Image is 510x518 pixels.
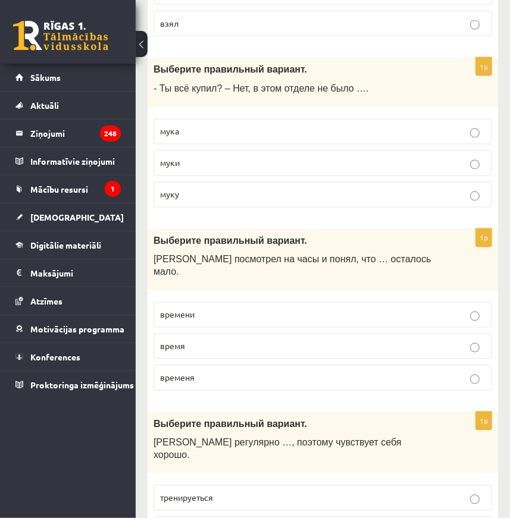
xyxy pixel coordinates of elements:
input: муку [470,191,480,201]
span: муку [160,189,179,200]
span: времени [160,309,195,320]
span: Atzīmes [30,296,62,306]
span: Proktoringa izmēģinājums [30,379,134,390]
span: Sākums [30,72,61,83]
a: Rīgas 1. Tālmācības vidusskola [13,21,108,51]
a: Motivācijas programma [15,315,121,343]
span: муки [160,158,180,168]
span: Mācību resursi [30,184,88,194]
span: [PERSON_NAME] регулярно …, поэтому чувствует себя хорошо. [154,438,402,460]
span: тренируеться [160,492,213,503]
a: Digitālie materiāli [15,231,121,259]
span: Digitālie materiāli [30,240,101,250]
input: муки [470,160,480,169]
input: мука [470,128,480,138]
a: Konferences [15,343,121,371]
legend: Maksājumi [30,259,121,287]
p: 1p [475,57,492,76]
a: Mācību resursi [15,175,121,203]
p: 1p [475,412,492,431]
a: [DEMOGRAPHIC_DATA] [15,203,121,231]
span: Выберите правильный вариант. [154,236,307,246]
input: времени [470,312,480,321]
input: временя [470,375,480,384]
span: - Ты всё купил? – Нет, в этом отделе не было …. [154,84,369,94]
a: Proktoringa izmēģinājums [15,371,121,398]
span: Выберите правильный вариант. [154,419,307,429]
a: Ziņojumi248 [15,120,121,147]
a: Maksājumi [15,259,121,287]
span: [PERSON_NAME] посмотрел на часы и понял, что … осталось мало. [154,255,431,277]
legend: Informatīvie ziņojumi [30,147,121,175]
span: временя [160,372,195,383]
span: Motivācijas programma [30,324,124,334]
p: 1p [475,228,492,247]
a: Atzīmes [15,287,121,315]
span: [DEMOGRAPHIC_DATA] [30,212,124,222]
i: 248 [100,125,121,142]
span: взял [160,18,179,29]
a: Aktuāli [15,92,121,119]
legend: Ziņojumi [30,120,121,147]
a: Informatīvie ziņojumi1 [15,147,121,175]
i: 1 [105,181,121,197]
span: мука [160,126,179,137]
span: Konferences [30,351,80,362]
span: время [160,341,185,351]
a: Sākums [15,64,121,91]
span: Aktuāli [30,100,59,111]
input: тренируеться [470,495,480,504]
span: Выберите правильный вариант. [154,65,307,75]
input: взял [470,20,480,30]
input: время [470,343,480,353]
